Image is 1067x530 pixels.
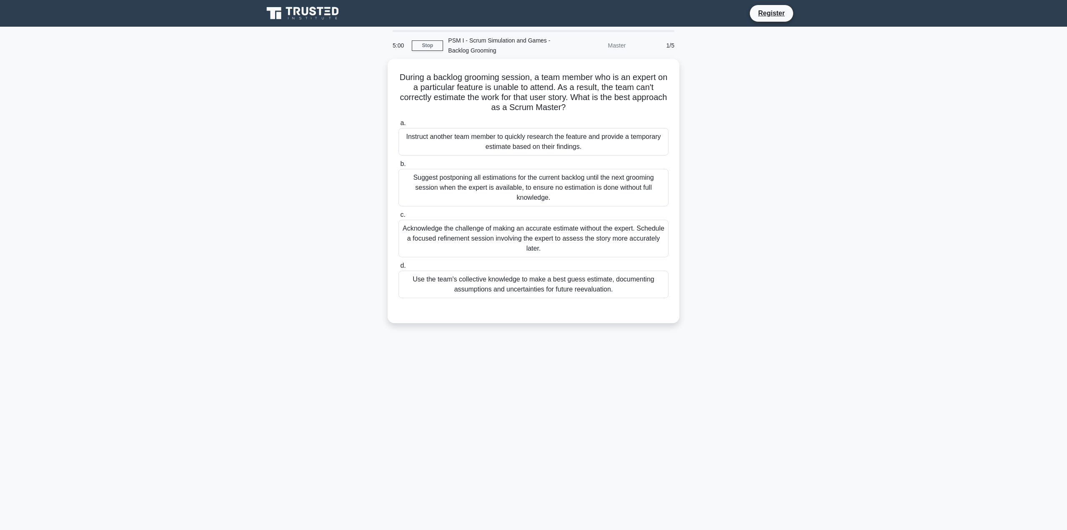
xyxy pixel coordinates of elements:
[412,40,443,51] a: Stop
[388,37,412,54] div: 5:00
[400,119,406,126] span: a.
[400,211,405,218] span: c.
[443,32,558,59] div: PSM I - Scrum Simulation and Games - Backlog Grooming
[400,262,406,269] span: d.
[398,220,669,257] div: Acknowledge the challenge of making an accurate estimate without the expert. Schedule a focused r...
[631,37,679,54] div: 1/5
[753,8,790,18] a: Register
[400,160,406,167] span: b.
[398,128,669,156] div: Instruct another team member to quickly research the feature and provide a temporary estimate bas...
[398,72,669,113] h5: During a backlog grooming session, a team member who is an expert on a particular feature is unab...
[398,271,669,298] div: Use the team's collective knowledge to make a best guess estimate, documenting assumptions and un...
[558,37,631,54] div: Master
[398,169,669,206] div: Suggest postponing all estimations for the current backlog until the next grooming session when t...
